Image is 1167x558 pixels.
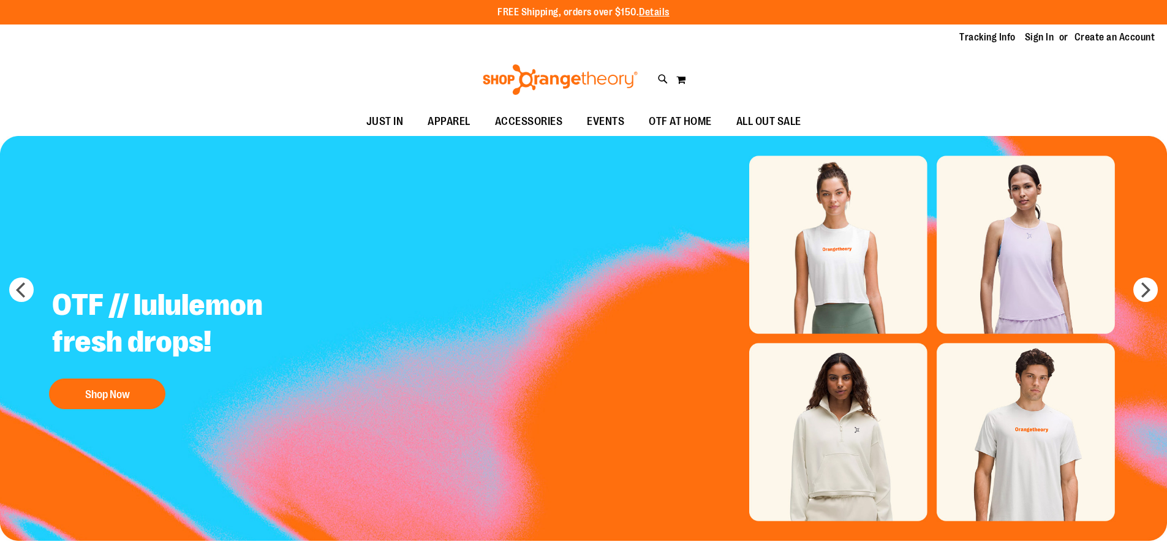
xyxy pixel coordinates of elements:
span: ALL OUT SALE [736,108,801,135]
h2: OTF // lululemon fresh drops! [43,277,347,372]
span: APPAREL [428,108,470,135]
a: Sign In [1025,31,1054,44]
span: ACCESSORIES [495,108,563,135]
span: JUST IN [366,108,404,135]
button: prev [9,277,34,302]
p: FREE Shipping, orders over $150. [497,6,670,20]
a: Create an Account [1074,31,1155,44]
button: next [1133,277,1158,302]
a: OTF // lululemon fresh drops! Shop Now [43,277,347,415]
button: Shop Now [49,379,165,409]
span: EVENTS [587,108,624,135]
span: OTF AT HOME [649,108,712,135]
a: Details [639,7,670,18]
img: Shop Orangetheory [481,64,640,95]
a: Tracking Info [959,31,1016,44]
